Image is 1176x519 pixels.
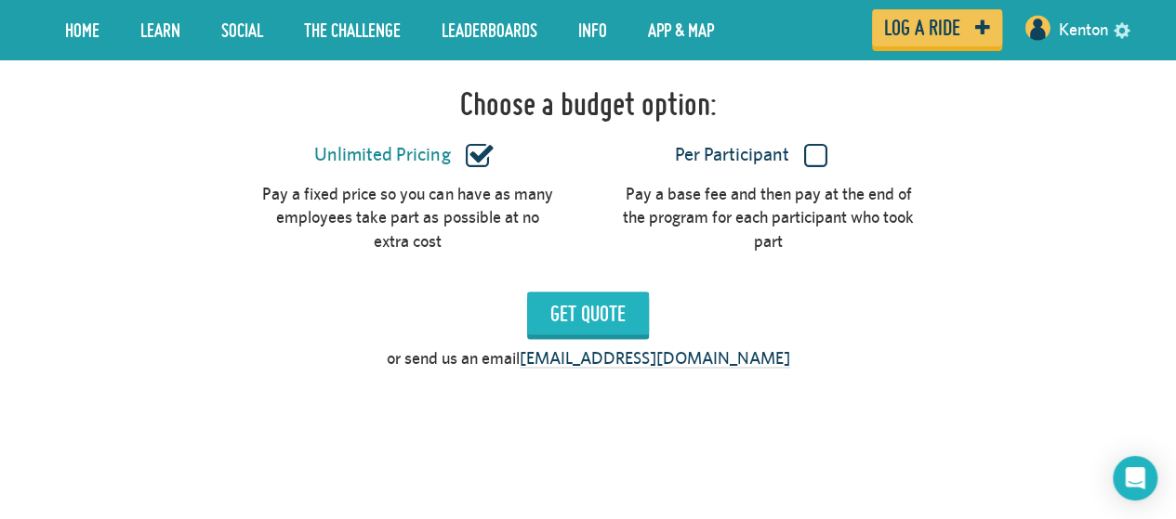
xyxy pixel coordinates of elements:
[884,19,960,36] span: Log a ride
[1059,7,1108,52] a: Kenton
[634,6,728,53] a: App & Map
[1114,20,1130,38] a: settings drop down toggle
[126,6,194,53] a: LEARN
[387,345,790,370] p: or send us an email
[1113,456,1157,500] div: Open Intercom Messenger
[290,6,415,53] a: The Challenge
[207,6,277,53] a: Social
[260,181,554,253] div: Pay a fixed price so you can have as many employees take part as possible at no extra cost
[564,6,621,53] a: Info
[51,6,113,53] a: Home
[527,292,649,334] input: Get Quote
[460,84,717,122] h1: Choose a budget option:
[872,9,1002,46] a: Log a ride
[257,142,550,166] label: Unlimited Pricing
[1023,13,1052,43] img: User profile image
[604,142,898,166] label: Per Participant
[622,181,916,253] div: Pay a base fee and then pay at the end of the program for each participant who took part
[428,6,551,53] a: Leaderboards
[520,347,790,368] a: [EMAIL_ADDRESS][DOMAIN_NAME]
